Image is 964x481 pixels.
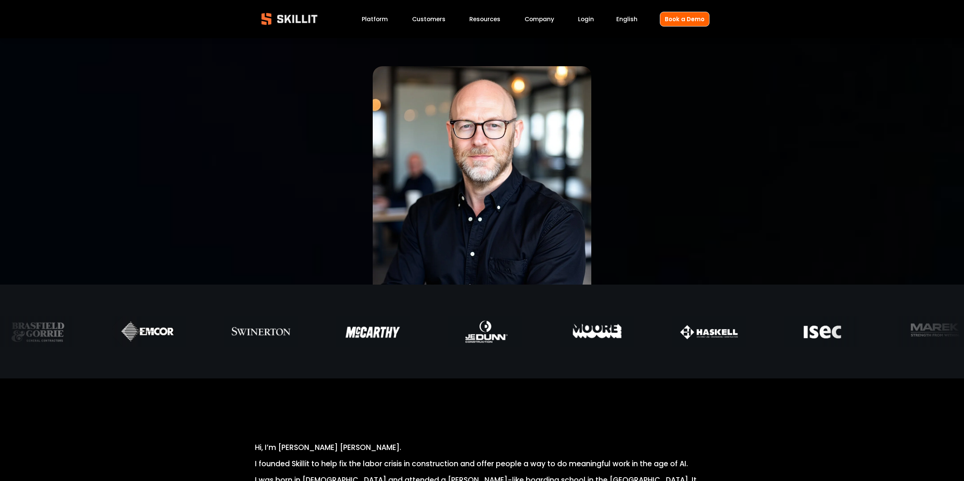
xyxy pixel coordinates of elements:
[616,14,637,24] div: language picker
[469,14,500,24] a: folder dropdown
[616,15,637,23] span: English
[525,14,554,24] a: Company
[255,458,709,470] p: I founded Skillit to help fix the labor crisis in construction and offer people a way to do meani...
[660,12,709,26] a: Book a Demo
[255,8,324,30] img: Skillit
[255,442,709,454] p: Hi, I’m [PERSON_NAME] [PERSON_NAME].
[362,14,388,24] a: Platform
[412,14,445,24] a: Customers
[469,15,500,23] span: Resources
[578,14,594,24] a: Login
